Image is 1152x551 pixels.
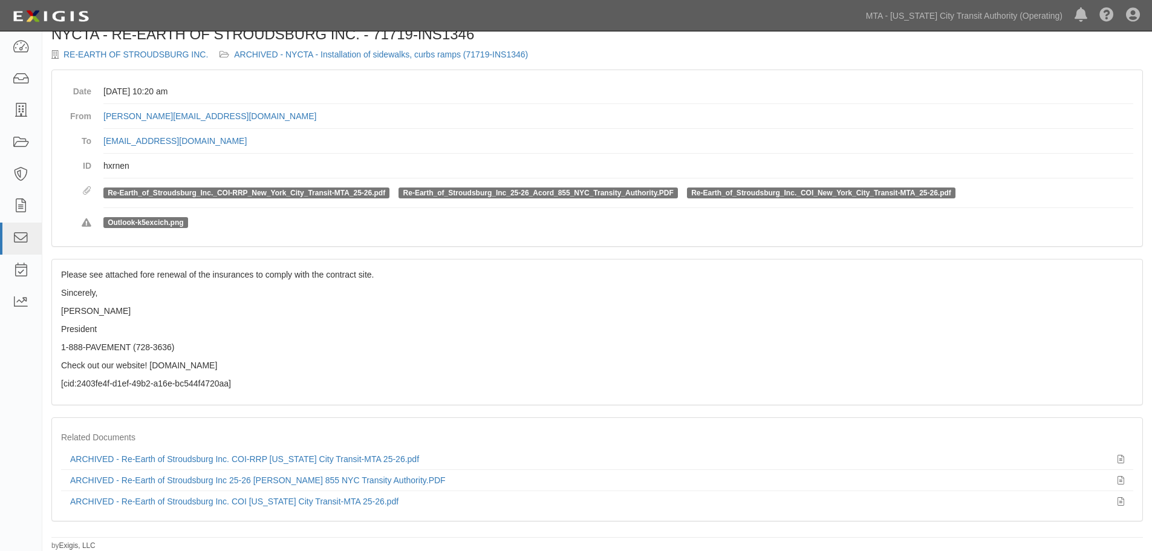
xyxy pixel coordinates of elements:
a: View [1118,474,1124,486]
div: Re-Earth of Stroudsburg Inc 25-26 Acord 855 NYC Transity Authority.PDF [70,474,1108,486]
p: Please see attached fore renewal of the insurances to comply with the contract site. [61,269,1133,281]
p: [cid:2403fe4f-d1ef-49b2-a16e-bc544f4720aa] [61,377,1133,390]
a: [EMAIL_ADDRESS][DOMAIN_NAME] [103,136,247,146]
dt: Date [61,79,91,97]
dt: From [61,104,91,122]
div: Re-Earth of Stroudsburg Inc. COI New York City Transit-MTA 25-26.pdf [70,495,1108,507]
p: 1-888-PAVEMENT (728-3636) [61,341,1133,353]
a: [PERSON_NAME][EMAIL_ADDRESS][DOMAIN_NAME] [103,111,316,121]
div: Re-Earth of Stroudsburg Inc. COI-RRP New York City Transit-MTA 25-26.pdf [70,453,1108,465]
p: [PERSON_NAME] [61,305,1133,317]
dt: To [61,129,91,147]
a: Re-Earth_of_Stroudsburg_Inc_25-26_Acord_855_NYC_Transity_Authority.PDF [403,189,674,197]
a: ARCHIVED - Re-Earth of Stroudsburg Inc 25-26 [PERSON_NAME] 855 NYC Transity Authority.PDF [70,475,446,485]
dd: hxrnen [103,154,1133,178]
a: RE-EARTH OF STROUDSBURG INC. [63,50,208,59]
span: Outlook-k5excich.png [103,217,188,228]
i: Attachments [83,187,91,195]
i: Help Center - Complianz [1099,8,1114,23]
dd: [DATE] 10:20 am [103,79,1133,104]
h5: Related Documents [61,433,1133,442]
i: Rejected attachments. These file types are not supported. [82,219,91,227]
a: View [1118,453,1124,465]
dt: ID [61,154,91,172]
a: Exigis, LLC [59,541,96,550]
p: President [61,323,1133,335]
img: logo-5460c22ac91f19d4615b14bd174203de0afe785f0fc80cf4dbbc73dc1793850b.png [9,5,93,27]
a: Re-Earth_of_Stroudsburg_Inc._COI-RRP_New_York_City_Transit-MTA_25-26.pdf [108,189,385,197]
h1: NYCTA - RE-EARTH OF STROUDSBURG INC. - 71719-INS1346 [51,27,588,42]
a: View [1118,495,1124,507]
small: by [51,541,96,551]
a: ARCHIVED - Re-Earth of Stroudsburg Inc. COI [US_STATE] City Transit-MTA 25-26.pdf [70,497,399,506]
p: Sincerely, [61,287,1133,299]
a: Re-Earth_of_Stroudsburg_Inc._COI_New_York_City_Transit-MTA_25-26.pdf [691,189,951,197]
a: MTA - [US_STATE] City Transit Authority (Operating) [860,4,1069,28]
a: ARCHIVED - Re-Earth of Stroudsburg Inc. COI-RRP [US_STATE] City Transit-MTA 25-26.pdf [70,454,419,464]
a: ARCHIVED - NYCTA - Installation of sidewalks, curbs ramps (71719-INS1346) [234,50,528,59]
p: Check out our website! [DOMAIN_NAME] [61,359,1133,371]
